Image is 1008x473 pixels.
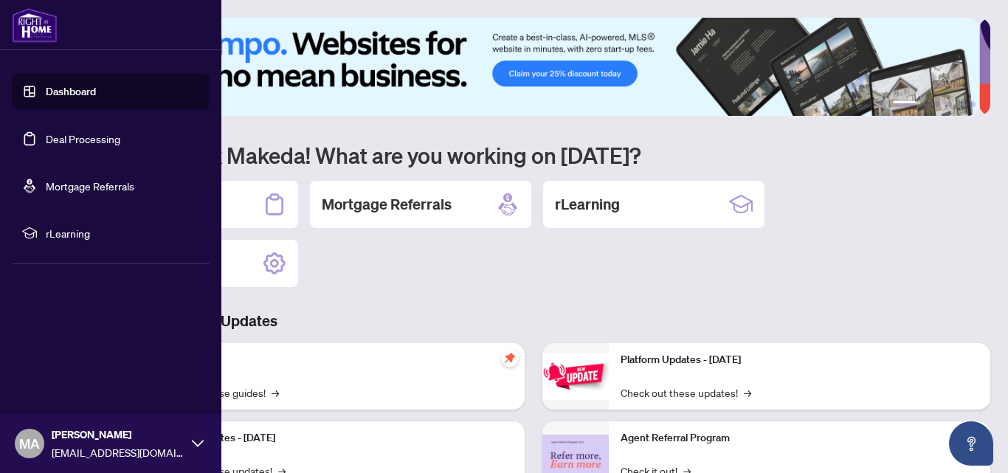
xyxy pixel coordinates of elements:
[893,101,916,107] button: 1
[621,352,978,368] p: Platform Updates - [DATE]
[744,384,751,401] span: →
[77,311,990,331] h3: Brokerage & Industry Updates
[52,444,184,460] span: [EMAIL_ADDRESS][DOMAIN_NAME]
[922,101,928,107] button: 2
[19,433,40,454] span: MA
[949,421,993,466] button: Open asap
[555,194,620,215] h2: rLearning
[621,384,751,401] a: Check out these updates!→
[970,101,976,107] button: 6
[958,101,964,107] button: 5
[501,349,519,367] span: pushpin
[272,384,279,401] span: →
[155,352,513,368] p: Self-Help
[542,353,609,399] img: Platform Updates - June 23, 2025
[46,225,199,241] span: rLearning
[322,194,452,215] h2: Mortgage Referrals
[46,179,134,193] a: Mortgage Referrals
[934,101,940,107] button: 3
[77,141,990,169] h1: Welcome back Makeda! What are you working on [DATE]?
[77,18,979,116] img: Slide 0
[46,85,96,98] a: Dashboard
[155,430,513,446] p: Platform Updates - [DATE]
[946,101,952,107] button: 4
[46,132,120,145] a: Deal Processing
[621,430,978,446] p: Agent Referral Program
[12,7,58,43] img: logo
[52,427,184,443] span: [PERSON_NAME]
